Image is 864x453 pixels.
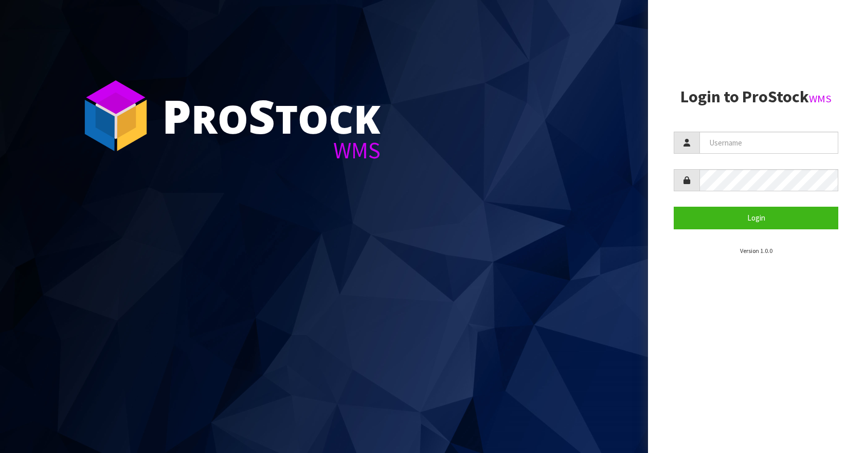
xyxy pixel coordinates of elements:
input: Username [699,132,838,154]
img: ProStock Cube [77,77,154,154]
h2: Login to ProStock [674,88,838,106]
small: Version 1.0.0 [740,247,772,255]
button: Login [674,207,838,229]
div: WMS [162,139,381,162]
span: P [162,84,191,147]
span: S [248,84,275,147]
div: ro tock [162,93,381,139]
small: WMS [809,92,832,105]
